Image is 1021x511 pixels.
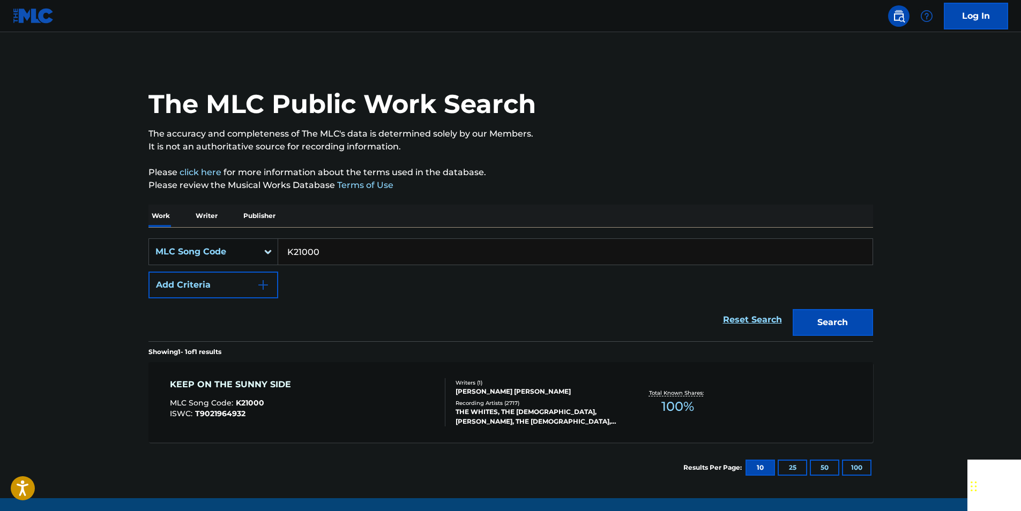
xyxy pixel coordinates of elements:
[456,379,617,387] div: Writers ( 1 )
[180,167,221,177] a: click here
[944,3,1008,29] a: Log In
[335,180,393,190] a: Terms of Use
[967,460,1021,511] iframe: Chat Widget
[170,378,296,391] div: KEEP ON THE SUNNY SIDE
[195,409,245,418] span: T9021964932
[257,279,270,291] img: 9d2ae6d4665cec9f34b9.svg
[456,407,617,426] div: THE WHITES, THE [DEMOGRAPHIC_DATA], [PERSON_NAME], THE [DEMOGRAPHIC_DATA], VARIOUS ARTISTS
[892,10,905,22] img: search
[170,409,195,418] span: ISWC :
[236,398,264,408] span: K21000
[148,166,873,179] p: Please for more information about the terms used in the database.
[793,309,873,336] button: Search
[718,308,787,332] a: Reset Search
[192,205,221,227] p: Writer
[148,205,173,227] p: Work
[148,347,221,357] p: Showing 1 - 1 of 1 results
[778,460,807,476] button: 25
[888,5,910,27] a: Public Search
[683,463,744,472] p: Results Per Page:
[148,179,873,192] p: Please review the Musical Works Database
[456,399,617,407] div: Recording Artists ( 2717 )
[920,10,933,22] img: help
[148,272,278,298] button: Add Criteria
[240,205,279,227] p: Publisher
[810,460,839,476] button: 50
[842,460,871,476] button: 100
[148,127,873,140] p: The accuracy and completeness of The MLC's data is determined solely by our Members.
[148,238,873,341] form: Search Form
[155,245,252,258] div: MLC Song Code
[148,140,873,153] p: It is not an authoritative source for recording information.
[170,398,236,408] span: MLC Song Code :
[661,397,694,416] span: 100 %
[649,389,706,397] p: Total Known Shares:
[148,362,873,442] a: KEEP ON THE SUNNY SIDEMLC Song Code:K21000ISWC:T9021964932Writers (1)[PERSON_NAME] [PERSON_NAME]R...
[916,5,937,27] div: Help
[746,460,775,476] button: 10
[148,88,536,120] h1: The MLC Public Work Search
[456,387,617,396] div: [PERSON_NAME] [PERSON_NAME]
[13,8,54,24] img: MLC Logo
[971,470,977,502] div: Drag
